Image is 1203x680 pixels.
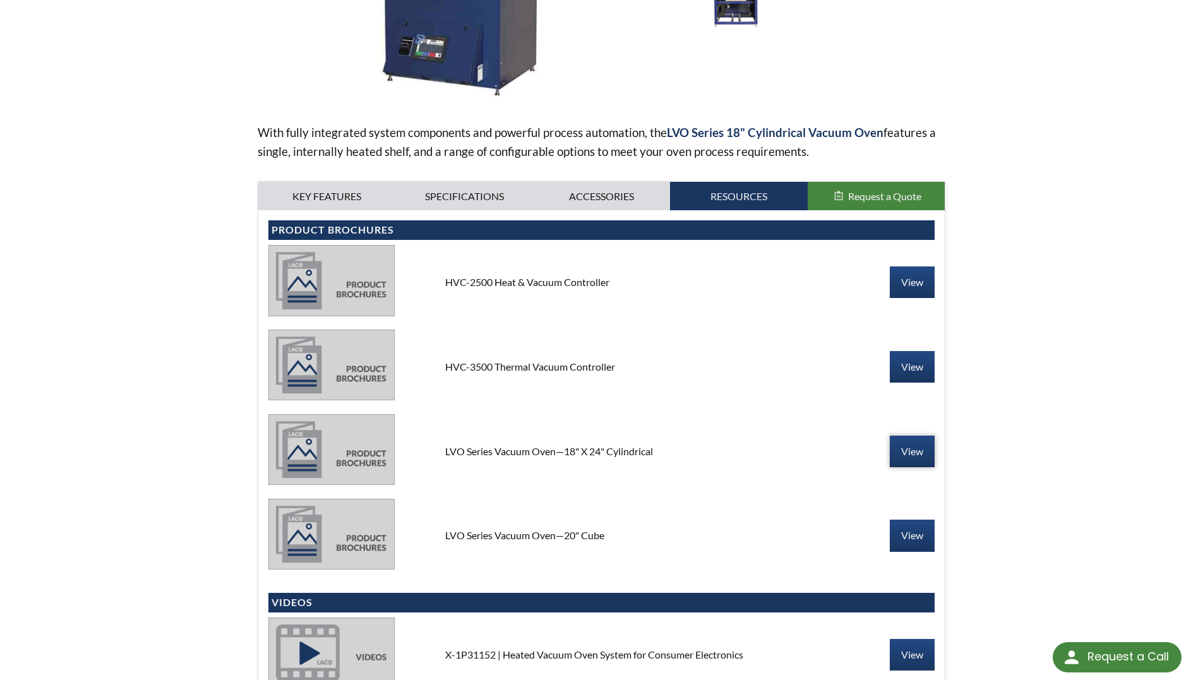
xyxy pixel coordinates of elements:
img: product_brochures-81b49242bb8394b31c113ade466a77c846893fb1009a796a1a03a1a1c57cbc37.jpg [268,414,395,485]
img: product_brochures-81b49242bb8394b31c113ade466a77c846893fb1009a796a1a03a1a1c57cbc37.jpg [268,499,395,570]
div: HVC-2500 Heat & Vacuum Controller [435,275,769,289]
a: View [890,351,935,383]
h4: Product Brochures [272,224,932,237]
img: product_brochures-81b49242bb8394b31c113ade466a77c846893fb1009a796a1a03a1a1c57cbc37.jpg [268,245,395,316]
img: round button [1062,647,1082,667]
a: Resources [670,182,808,211]
p: With fully integrated system components and powerful process automation, the features a single, i... [258,123,946,161]
div: LVO Series Vacuum Oven—20" Cube [435,528,769,542]
button: Request a Quote [808,182,945,211]
a: View [890,520,935,551]
a: View [890,639,935,671]
img: product_brochures-81b49242bb8394b31c113ade466a77c846893fb1009a796a1a03a1a1c57cbc37.jpg [268,330,395,400]
a: Key Features [258,182,396,211]
div: HVC-3500 Thermal Vacuum Controller [435,360,769,374]
a: Specifications [395,182,533,211]
h4: Videos [272,596,932,609]
div: LVO Series Vacuum Oven—18" X 24" Cylindrical [435,444,769,458]
div: X-1P31152 | Heated Vacuum Oven System for Consumer Electronics [435,648,769,662]
span: Request a Quote [848,190,921,202]
a: Accessories [533,182,671,211]
a: View [890,266,935,298]
div: Request a Call [1087,642,1169,671]
a: View [890,436,935,467]
div: Request a Call [1053,642,1182,672]
strong: LVO Series 18" Cylindrical Vacuum Oven [667,125,883,140]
